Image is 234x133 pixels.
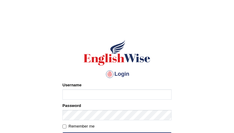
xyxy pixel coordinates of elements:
[62,69,172,79] h4: Login
[82,39,152,66] img: Logo of English Wise sign in for intelligent practice with AI
[62,82,82,88] label: Username
[62,103,81,108] label: Password
[62,123,95,129] label: Remember me
[62,125,66,128] input: Remember me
